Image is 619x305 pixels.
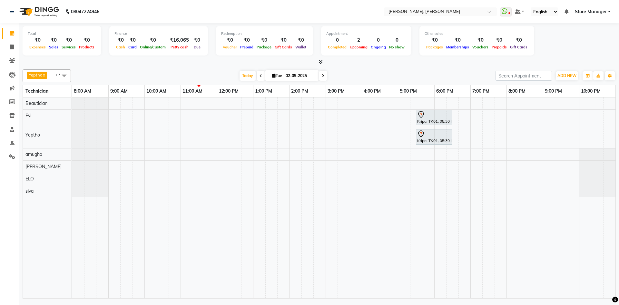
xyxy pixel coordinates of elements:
div: ₹16,065 [167,36,192,44]
span: Petty cash [169,45,190,49]
div: ₹0 [255,36,273,44]
span: Ongoing [369,45,388,49]
span: Wallet [294,45,308,49]
span: Evi [25,113,31,118]
div: ₹0 [47,36,60,44]
span: Cash [114,45,127,49]
span: [PERSON_NAME] [25,164,62,169]
a: 10:00 PM [579,86,602,96]
span: ADD NEW [557,73,576,78]
button: ADD NEW [556,71,578,80]
span: siya [25,188,34,194]
div: ₹0 [60,36,77,44]
a: 1:00 PM [253,86,274,96]
div: ₹0 [425,36,445,44]
a: 6:00 PM [435,86,455,96]
div: ₹0 [273,36,294,44]
a: 12:00 PM [217,86,240,96]
div: 0 [369,36,388,44]
div: ₹0 [445,36,471,44]
div: Kripa, TK01, 05:30 PM-06:30 PM, Permanent Nail Paint - Solid Color (Hand) [417,130,451,144]
div: Finance [114,31,203,36]
div: ₹0 [192,36,203,44]
span: Prepaid [239,45,255,49]
div: ₹0 [294,36,308,44]
a: 8:00 AM [72,86,93,96]
div: Redemption [221,31,308,36]
span: Memberships [445,45,471,49]
span: Beautician [25,100,47,106]
input: Search Appointment [496,71,552,81]
div: 0 [388,36,406,44]
span: Today [240,71,256,81]
div: ₹0 [239,36,255,44]
span: Gift Cards [508,45,529,49]
a: x [42,72,45,77]
span: Gift Cards [273,45,294,49]
div: ₹0 [138,36,167,44]
span: Due [192,45,202,49]
span: Voucher [221,45,239,49]
span: Sales [47,45,60,49]
span: Expenses [28,45,47,49]
span: Store Manager [575,8,607,15]
a: 10:00 AM [145,86,168,96]
a: 4:00 PM [362,86,382,96]
input: 2025-09-02 [284,71,316,81]
span: Products [77,45,96,49]
a: 8:00 PM [507,86,527,96]
b: 08047224946 [71,3,99,21]
a: 2:00 PM [290,86,310,96]
div: Other sales [425,31,529,36]
div: ₹0 [221,36,239,44]
span: Tue [270,73,284,78]
span: Vouchers [471,45,490,49]
span: Completed [326,45,348,49]
div: ₹0 [114,36,127,44]
div: Appointment [326,31,406,36]
span: amugha [25,151,42,157]
span: +7 [55,72,65,77]
span: Upcoming [348,45,369,49]
div: ₹0 [77,36,96,44]
div: ₹0 [28,36,47,44]
div: ₹0 [127,36,138,44]
a: 5:00 PM [398,86,418,96]
a: 9:00 AM [109,86,129,96]
span: Package [255,45,273,49]
div: ₹0 [471,36,490,44]
span: ELO [25,176,34,182]
div: ₹0 [490,36,508,44]
div: 0 [326,36,348,44]
span: Card [127,45,138,49]
a: 7:00 PM [471,86,491,96]
span: Services [60,45,77,49]
span: No show [388,45,406,49]
a: 3:00 PM [326,86,346,96]
span: Technician [25,88,48,94]
a: 11:00 AM [181,86,204,96]
span: Packages [425,45,445,49]
span: Yeptho [29,72,42,77]
div: Total [28,31,96,36]
span: Yeptho [25,132,40,138]
div: Kripa, TK01, 05:30 PM-06:30 PM, Permanent Nail Paint - Solid Color (Hand) [417,111,451,124]
span: Prepaids [490,45,508,49]
img: logo [16,3,61,21]
div: 2 [348,36,369,44]
div: ₹0 [508,36,529,44]
a: 9:00 PM [543,86,564,96]
span: Online/Custom [138,45,167,49]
